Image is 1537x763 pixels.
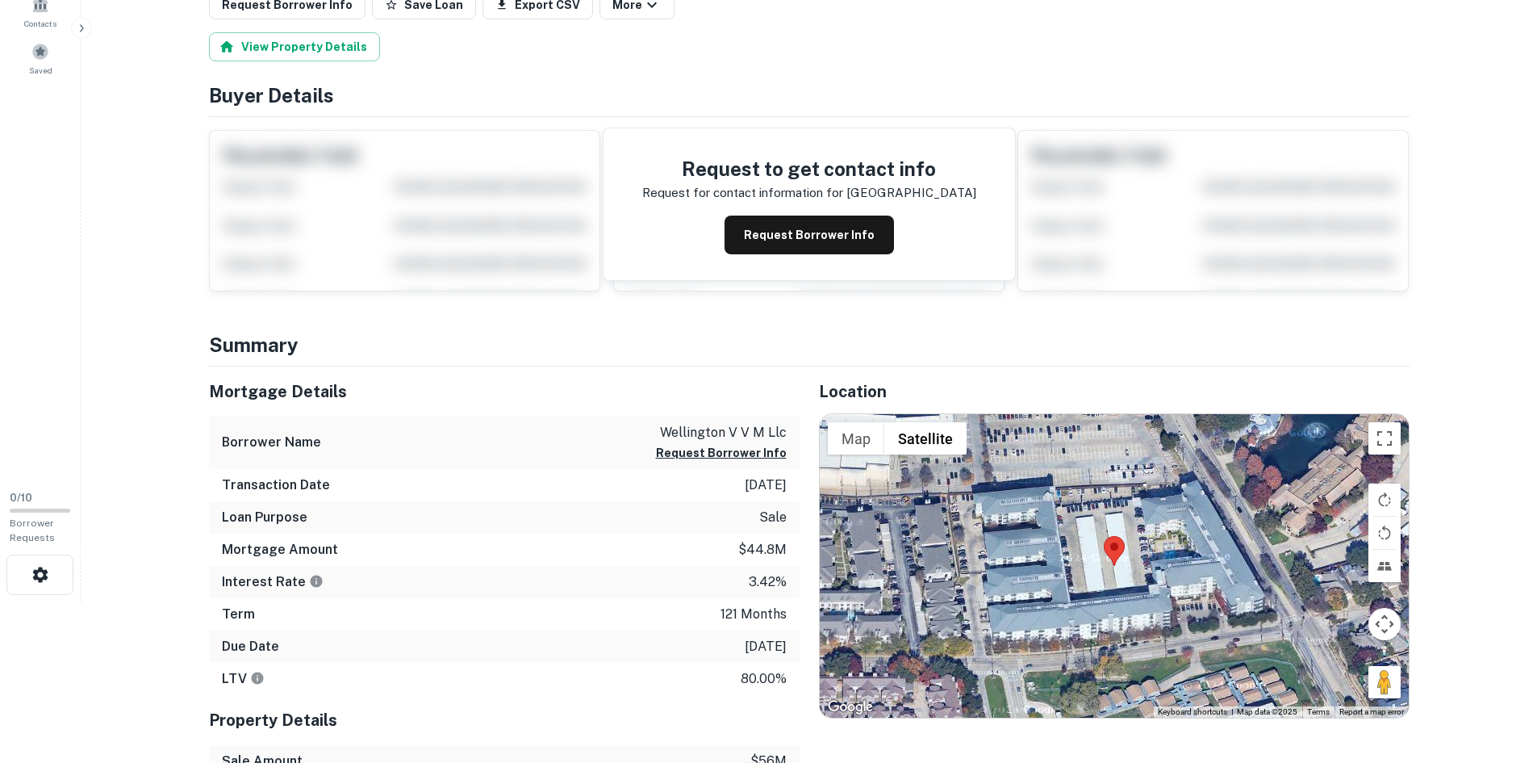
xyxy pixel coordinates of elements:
p: sale [759,508,787,527]
svg: The interest rates displayed on the website are for informational purposes only and may be report... [309,574,324,589]
button: Toggle fullscreen view [1368,422,1401,455]
h5: Location [819,379,1410,404]
button: Rotate map counterclockwise [1368,517,1401,549]
button: Show street map [828,422,884,455]
a: Terms (opens in new tab) [1307,707,1330,716]
p: [DATE] [745,637,787,656]
a: Saved [5,36,76,80]
h5: Property Details [209,708,800,732]
p: 3.42% [749,572,787,592]
button: Map camera controls [1368,608,1401,640]
button: Request Borrower Info [725,216,894,254]
span: 0 / 10 [10,492,32,504]
span: Map data ©2025 [1237,707,1297,716]
span: Borrower Requests [10,518,55,543]
h6: Term [222,605,255,624]
button: Show satellite imagery [884,422,967,455]
button: Drag Pegman onto the map to open Street View [1368,666,1401,698]
h6: Mortgage Amount [222,540,338,560]
h4: Request to get contact info [642,154,976,183]
iframe: Chat Widget [1456,634,1537,711]
p: Request for contact information for [642,183,843,203]
h6: Borrower Name [222,433,321,452]
a: Report a map error [1339,707,1404,716]
p: wellington v v m llc [656,423,787,442]
svg: LTVs displayed on the website are for informational purposes only and may be reported incorrectly... [250,671,265,685]
button: Request Borrower Info [656,443,787,463]
p: $44.8m [738,540,787,560]
span: Contacts [24,17,56,30]
button: Tilt map [1368,550,1401,582]
h4: Buyer Details [209,81,1410,110]
h6: Transaction Date [222,476,330,495]
h6: Loan Purpose [222,508,307,527]
h5: Mortgage Details [209,379,800,404]
img: Google [824,697,877,718]
a: Open this area in Google Maps (opens a new window) [824,697,877,718]
span: Saved [29,64,52,77]
p: [DATE] [745,476,787,495]
h6: Interest Rate [222,572,324,592]
button: Rotate map clockwise [1368,484,1401,516]
p: 80.00% [741,669,787,689]
button: Keyboard shortcuts [1158,706,1227,718]
p: [GEOGRAPHIC_DATA] [846,183,976,203]
p: 121 months [720,605,787,624]
h6: Due Date [222,637,279,656]
h4: Summary [209,330,1410,359]
h6: LTV [222,669,265,689]
button: View Property Details [209,32,380,61]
